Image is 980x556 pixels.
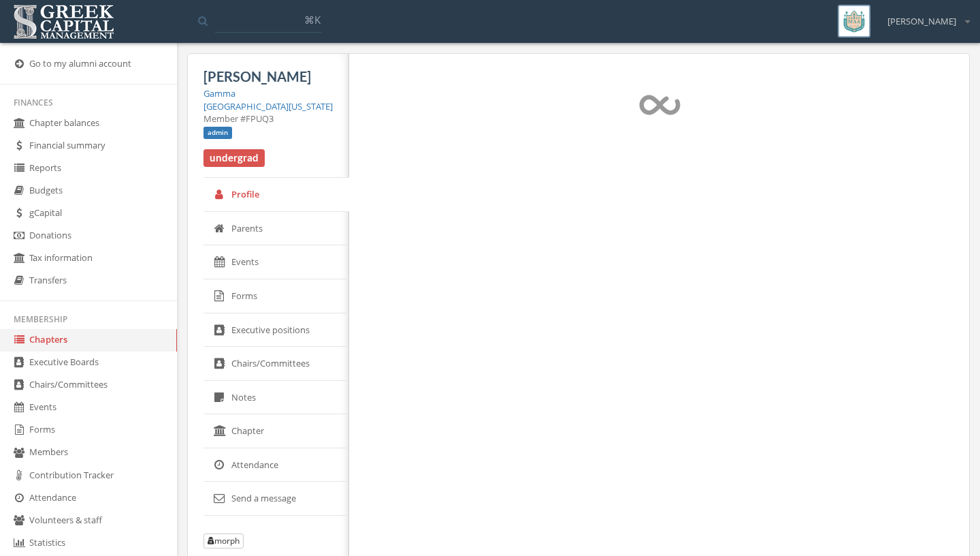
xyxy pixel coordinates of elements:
[203,381,349,415] a: Notes
[203,414,349,448] a: Chapter
[203,127,232,139] span: admin
[203,347,349,381] a: Chairs/Committees
[203,68,311,84] span: [PERSON_NAME]
[203,149,265,167] span: undergrad
[203,87,235,99] a: Gamma
[203,448,349,482] a: Attendance
[203,212,349,246] a: Parents
[879,5,970,28] div: [PERSON_NAME]
[203,482,349,516] a: Send a message
[304,13,321,27] span: ⌘K
[203,279,349,313] a: Forms
[246,112,274,125] span: FPUQ3
[203,534,244,549] button: morph
[887,15,956,28] span: [PERSON_NAME]
[203,100,333,112] a: [GEOGRAPHIC_DATA][US_STATE]
[203,178,349,212] a: Profile
[203,313,349,347] a: Executive positions
[203,245,349,279] a: Events
[203,112,333,125] div: Member #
